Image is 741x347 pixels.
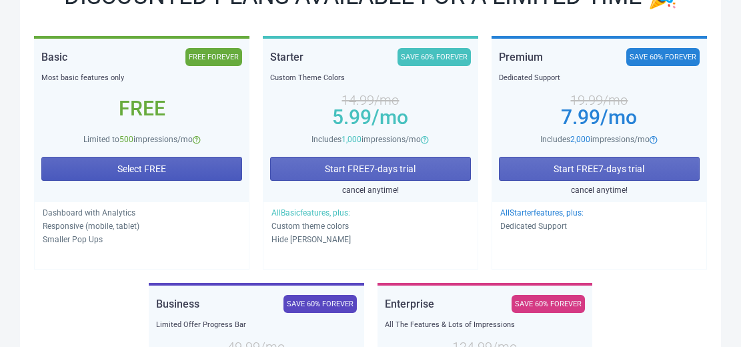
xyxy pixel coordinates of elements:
[41,48,67,66] div: Basic
[512,295,585,313] div: SAVE 60% FOREVER
[41,133,242,146] div: Limited to impressions/mo
[270,157,471,181] button: Start FREE7-days trial
[499,71,700,85] div: Dedicated Support
[270,48,303,66] div: Starter
[499,95,700,105] div: 19.99 /mo
[41,71,242,85] div: Most basic features only
[271,233,470,246] p: Hide [PERSON_NAME]
[499,48,543,66] div: Premium
[41,157,242,181] button: Select FREE
[372,105,408,129] span: /mo
[271,208,350,218] span: All Basic features, plus:
[117,163,166,174] span: Select FREE
[500,208,584,218] span: All Starter features, plus:
[41,103,242,114] div: Free
[626,48,700,66] div: SAVE 60% FOREVER
[570,135,590,144] span: 2,000
[283,295,357,313] div: SAVE 60% FOREVER
[500,220,698,233] p: Dedicated Support
[43,220,241,233] p: Responsive (mobile, tablet)
[43,233,241,246] p: Smaller Pop Ups
[385,295,434,313] div: Enterprise
[540,135,650,144] span: Includes impressions/mo
[156,295,199,313] div: Business
[270,95,471,105] div: 14.99 /mo
[119,135,133,144] span: 500
[156,318,357,332] div: Limited Offer Progress Bar
[185,48,242,66] div: FREE FOREVER
[385,318,586,332] div: All The Features & Lots of Impressions
[271,220,470,233] p: Custom theme colors
[311,135,421,144] span: Includes impressions/mo
[341,135,361,144] span: 1,000
[270,184,471,197] div: cancel anytime!
[499,112,700,123] div: 7.99
[325,163,416,174] span: Start FREE 7 -days trial
[600,105,637,129] span: /mo
[499,157,700,181] button: Start FREE7-days trial
[554,163,644,174] span: Start FREE 7 -days trial
[499,184,700,197] div: cancel anytime!
[270,71,471,85] div: Custom Theme Colors
[43,206,241,220] p: Dashboard with Analytics
[398,48,471,66] div: SAVE 60% FOREVER
[270,112,471,123] div: 5.99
